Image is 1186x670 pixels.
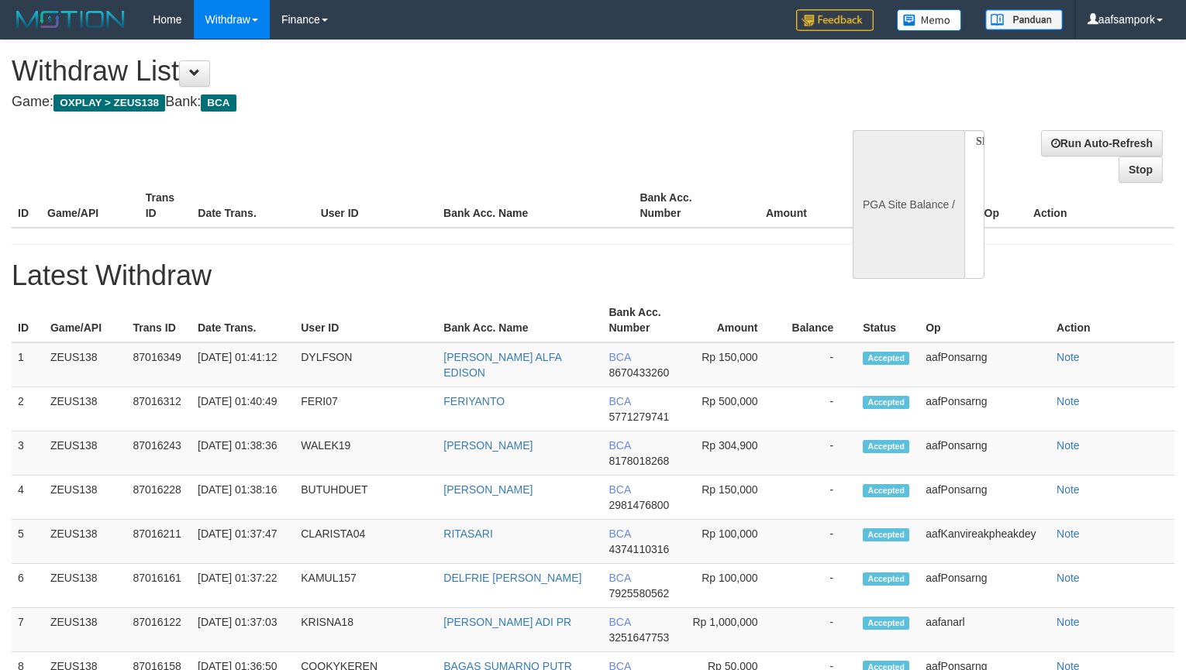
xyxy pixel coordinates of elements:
[295,342,437,387] td: DYLFSON
[127,431,191,476] td: 87016243
[781,387,857,431] td: -
[295,298,437,342] th: User ID
[201,94,236,112] span: BCA
[609,616,630,628] span: BCA
[295,520,437,564] td: CLARISTA04
[830,184,920,228] th: Balance
[443,572,581,584] a: DELFRIE [PERSON_NAME]
[191,387,295,431] td: [DATE] 01:40:49
[919,431,1050,476] td: aafPonsarng
[127,564,191,608] td: 87016161
[12,94,775,110] h4: Game: Bank:
[919,476,1050,520] td: aafPonsarng
[12,298,44,342] th: ID
[295,564,437,608] td: KAMUL157
[863,352,909,365] span: Accepted
[437,184,633,228] th: Bank Acc. Name
[295,387,437,431] td: FERI07
[12,8,129,31] img: MOTION_logo.png
[978,184,1027,228] th: Op
[191,184,314,228] th: Date Trans.
[295,476,437,520] td: BUTUHDUET
[685,476,781,520] td: Rp 150,000
[609,395,630,407] span: BCA
[685,608,781,652] td: Rp 1,000,000
[781,564,857,608] td: -
[609,499,669,511] span: 2981476800
[897,9,962,31] img: Button%20Memo.svg
[191,476,295,520] td: [DATE] 01:38:16
[44,298,127,342] th: Game/API
[853,130,964,279] div: PGA Site Balance /
[443,616,571,628] a: [PERSON_NAME] ADI PR
[781,476,857,520] td: -
[44,520,127,564] td: ZEUS138
[1057,395,1080,407] a: Note
[44,431,127,476] td: ZEUS138
[685,564,781,608] td: Rp 100,000
[685,387,781,431] td: Rp 500,000
[685,431,781,476] td: Rp 304,900
[12,260,1174,291] h1: Latest Withdraw
[443,395,505,407] a: FERIYANTO
[127,298,191,342] th: Trans ID
[295,608,437,652] td: KRISNA18
[609,483,630,496] span: BCA
[685,520,781,564] td: Rp 100,000
[1057,439,1080,452] a: Note
[41,184,140,228] th: Game/API
[919,342,1050,387] td: aafPonsarng
[191,564,295,608] td: [DATE] 01:37:22
[863,484,909,497] span: Accepted
[12,387,44,431] td: 2
[191,608,295,652] td: [DATE] 01:37:03
[44,342,127,387] td: ZEUS138
[443,439,533,452] a: [PERSON_NAME]
[1057,527,1080,540] a: Note
[443,351,561,379] a: [PERSON_NAME] ALFA EDISON
[315,184,437,228] th: User ID
[1057,572,1080,584] a: Note
[1057,351,1080,363] a: Note
[12,476,44,520] td: 4
[191,342,295,387] td: [DATE] 01:41:12
[685,342,781,387] td: Rp 150,000
[437,298,602,342] th: Bank Acc. Name
[781,298,857,342] th: Balance
[12,184,41,228] th: ID
[919,298,1050,342] th: Op
[127,608,191,652] td: 87016122
[12,608,44,652] td: 7
[863,617,909,630] span: Accepted
[781,520,857,564] td: -
[44,476,127,520] td: ZEUS138
[863,528,909,541] span: Accepted
[609,527,630,540] span: BCA
[1057,616,1080,628] a: Note
[127,387,191,431] td: 87016312
[191,520,295,564] td: [DATE] 01:37:47
[295,431,437,476] td: WALEK19
[1041,130,1163,156] a: Run Auto-Refresh
[919,608,1050,652] td: aafanarl
[12,431,44,476] td: 3
[191,298,295,342] th: Date Trans.
[919,387,1050,431] td: aafPonsarng
[12,564,44,608] td: 6
[1050,298,1174,342] th: Action
[609,631,669,644] span: 3251647753
[191,431,295,476] td: [DATE] 01:38:36
[609,366,669,379] span: 8670433260
[609,455,669,467] span: 8178018268
[732,184,830,228] th: Amount
[44,608,127,652] td: ZEUS138
[127,342,191,387] td: 87016349
[1119,156,1163,183] a: Stop
[781,431,857,476] td: -
[863,572,909,586] span: Accepted
[443,483,533,496] a: [PERSON_NAME]
[633,184,732,228] th: Bank Acc. Number
[863,440,909,453] span: Accepted
[12,342,44,387] td: 1
[127,520,191,564] td: 87016211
